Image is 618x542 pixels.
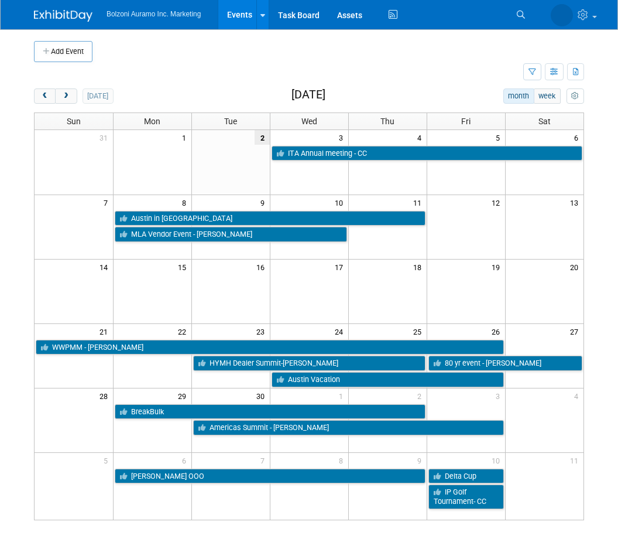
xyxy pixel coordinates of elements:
[115,469,425,484] a: [PERSON_NAME] OOO
[569,324,583,339] span: 27
[490,453,505,468] span: 10
[291,88,325,101] h2: [DATE]
[428,485,504,509] a: IP Golf Tournament- CC
[98,324,113,339] span: 21
[34,10,92,22] img: ExhibitDay
[490,260,505,274] span: 19
[569,453,583,468] span: 11
[115,404,425,420] a: BreakBulk
[428,469,504,484] a: Delta Cup
[181,195,191,210] span: 8
[538,117,551,126] span: Sat
[272,146,583,161] a: ITA Annual meeting - CC
[107,10,201,18] span: Bolzoni Auramo Inc. Marketing
[416,453,427,468] span: 9
[34,41,92,62] button: Add Event
[503,88,534,104] button: month
[412,260,427,274] span: 18
[490,324,505,339] span: 26
[224,117,237,126] span: Tue
[338,130,348,145] span: 3
[181,453,191,468] span: 6
[412,324,427,339] span: 25
[102,453,113,468] span: 5
[534,88,561,104] button: week
[380,117,394,126] span: Thu
[573,388,583,403] span: 4
[181,130,191,145] span: 1
[98,388,113,403] span: 28
[83,88,114,104] button: [DATE]
[428,356,583,371] a: 80 yr event - [PERSON_NAME]
[55,88,77,104] button: next
[569,195,583,210] span: 13
[193,420,504,435] a: Americas Summit - [PERSON_NAME]
[67,117,81,126] span: Sun
[416,130,427,145] span: 4
[177,260,191,274] span: 15
[98,260,113,274] span: 14
[334,324,348,339] span: 24
[338,453,348,468] span: 8
[36,340,504,355] a: WWPMM - [PERSON_NAME]
[259,195,270,210] span: 9
[573,130,583,145] span: 6
[102,195,113,210] span: 7
[495,388,505,403] span: 3
[551,4,573,26] img: Casey Coats
[255,324,270,339] span: 23
[334,260,348,274] span: 17
[98,130,113,145] span: 31
[272,372,504,387] a: Austin Vacation
[177,324,191,339] span: 22
[301,117,317,126] span: Wed
[490,195,505,210] span: 12
[255,388,270,403] span: 30
[177,388,191,403] span: 29
[255,260,270,274] span: 16
[259,453,270,468] span: 7
[115,211,425,226] a: Austin in [GEOGRAPHIC_DATA]
[255,130,270,145] span: 2
[569,260,583,274] span: 20
[115,227,347,242] a: MLA Vendor Event - [PERSON_NAME]
[461,117,471,126] span: Fri
[334,195,348,210] span: 10
[193,356,425,371] a: HYMH Dealer Summit-[PERSON_NAME]
[495,130,505,145] span: 5
[34,88,56,104] button: prev
[571,93,579,100] i: Personalize Calendar
[412,195,427,210] span: 11
[416,388,427,403] span: 2
[566,88,584,104] button: myCustomButton
[144,117,160,126] span: Mon
[338,388,348,403] span: 1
